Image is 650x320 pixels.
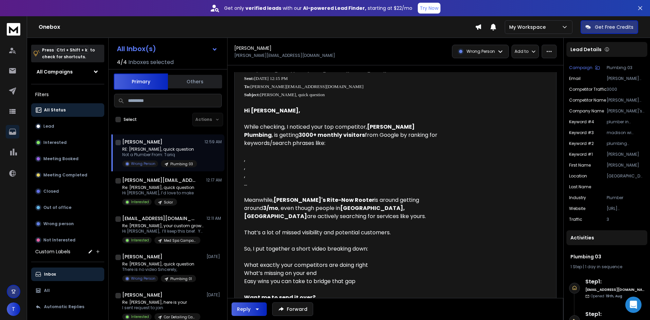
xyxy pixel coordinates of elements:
h1: [EMAIL_ADDRESS][DOMAIN_NAME] [122,215,197,222]
button: Get Free Credits [581,20,638,34]
h1: [PERSON_NAME] [122,138,162,145]
strong: AI-powered Lead Finder, [303,5,366,12]
div: | [570,264,643,270]
button: Primary [114,73,168,90]
p: [DATE] [207,292,222,298]
p: I sent request to join [122,305,200,311]
p: Competitor Traffic [569,87,607,92]
p: Re: [PERSON_NAME], your custom growth [122,223,203,229]
p: So, I put together a short video breaking down: [244,245,442,253]
p: Lead Details [570,46,602,53]
button: All Inbox(s) [111,42,223,56]
b: Subject: [244,92,260,97]
button: Meeting Booked [31,152,104,166]
button: T [7,302,20,316]
button: Interested [31,136,104,149]
strong: 3/mo [263,204,278,212]
h6: [EMAIL_ADDRESS][DOMAIN_NAME] [585,287,645,292]
p: Med Spa Campaign [164,238,196,243]
label: Select [124,117,137,122]
p: Keyword #3 [569,130,594,135]
span: 4 / 4 [117,58,127,66]
img: logo [7,23,20,36]
p: Car Detailing Campaign [164,315,196,320]
p: plumbing Madison [607,141,645,146]
p: Not a Plumber From: Tariq [122,152,197,157]
p: Traffic [569,217,582,222]
button: All [31,284,104,297]
button: Out of office [31,201,104,214]
li: Easy wins you can take to bridge that gap [244,277,442,285]
p: That’s a lot of missed visibility and potential customers. [244,229,442,237]
strong: 3000+ monthly visitors [299,131,365,139]
h1: All Inbox(s) [117,45,156,52]
p: Lead [43,124,54,129]
h6: Step 1 : [585,310,645,318]
p: Meeting Completed [43,172,87,178]
p: [PERSON_NAME][EMAIL_ADDRESS][DOMAIN_NAME] [607,76,645,81]
p: [PERSON_NAME] Plumbing [607,98,645,103]
h3: Custom Labels [35,248,70,255]
b: Sent: [244,76,254,81]
strong: verified leads [245,5,281,12]
p: Automatic Replies [44,304,84,310]
button: Campaign [569,65,600,70]
h1: [PERSON_NAME] [122,292,162,298]
p: Email [569,76,581,81]
strong: [GEOGRAPHIC_DATA], [GEOGRAPHIC_DATA] [244,204,406,220]
div: Activities [566,230,647,245]
h1: [PERSON_NAME] [234,45,272,51]
p: [PERSON_NAME] [607,152,645,157]
div: Open Intercom Messenger [625,297,642,313]
p: Hi [PERSON_NAME], I’ll keep this brief. Your [122,229,203,234]
p: My Workspace [509,24,548,30]
button: Inbox [31,268,104,281]
p: 12:59 AM [204,139,222,145]
p: Interested [131,199,149,205]
p: Plumbing 01 [170,276,192,281]
p: [PERSON_NAME][EMAIL_ADDRESS][DOMAIN_NAME] [234,53,335,58]
p: All Status [44,107,66,113]
strong: Want me to send it over? [244,294,316,301]
button: Forward [272,302,313,316]
div: Reply [237,306,251,313]
p: Out of office [43,205,71,210]
button: Automatic Replies [31,300,104,314]
strong: Hi [PERSON_NAME], [244,107,300,114]
b: To: [244,84,251,89]
p: Campaign [569,65,592,70]
span: 19th, Aug [606,294,622,299]
p: Interested [131,238,149,243]
p: Interested [131,314,149,319]
p: Get Free Credits [595,24,633,30]
span: 1 day in sequence [585,264,622,270]
h3: Filters [31,90,104,99]
p: Interested [43,140,67,145]
p: industry [569,195,586,200]
button: Not Interested [31,233,104,247]
button: Wrong person [31,217,104,231]
button: Others [168,74,222,89]
p: 3 [607,217,645,222]
p: Plumber [607,195,645,200]
p: Wrong Person [131,161,155,166]
p: Press to check for shortcuts. [42,47,95,60]
button: Closed [31,185,104,198]
p: Solar [164,200,173,205]
p: madison wi plumbers [607,130,645,135]
h6: Step 1 : [585,278,645,286]
p: Hi [PERSON_NAME], I’d love to make [122,190,194,196]
button: All Status [31,103,104,117]
p: 3000 [607,87,645,92]
p: All [44,288,50,293]
p: Closed [43,189,59,194]
p: Get only with our starting at $22/mo [224,5,412,12]
span: Ctrl + Shift + k [56,46,88,54]
p: RE: [PERSON_NAME], quick question [122,147,197,152]
p: Meeting Booked [43,156,79,162]
h1: Onebox [39,23,475,31]
p: Inbox [44,272,56,277]
p: Add to [515,49,528,54]
li: , [244,155,442,164]
p: Re: [PERSON_NAME], quick question [122,261,196,267]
